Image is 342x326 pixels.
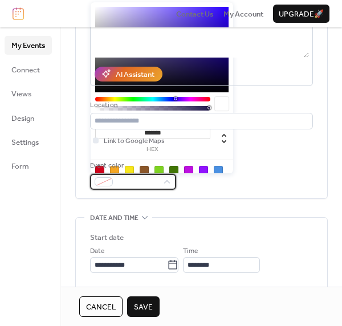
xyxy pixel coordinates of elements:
[11,88,31,100] span: Views
[90,213,139,224] span: Date and time
[90,160,174,172] div: Event color
[176,9,214,20] span: Contact Us
[90,232,124,243] div: Start date
[5,157,52,175] a: Form
[90,246,104,257] span: Date
[279,9,324,20] span: Upgrade 🚀
[95,67,162,81] button: AI Assistant
[5,109,52,127] a: Design
[5,60,52,79] a: Connect
[116,69,154,80] div: AI Assistant
[223,9,263,20] span: My Account
[11,40,45,51] span: My Events
[13,7,24,20] img: logo
[183,246,198,257] span: Time
[11,137,39,148] span: Settings
[90,100,311,111] div: Location
[176,8,214,19] a: Contact Us
[11,113,34,124] span: Design
[79,296,123,317] button: Cancel
[223,8,263,19] a: My Account
[11,161,29,172] span: Form
[11,64,40,76] span: Connect
[5,133,52,151] a: Settings
[5,36,52,54] a: My Events
[104,136,165,147] span: Link to Google Maps
[134,301,153,313] span: Save
[127,296,160,317] button: Save
[273,5,329,23] button: Upgrade🚀
[5,84,52,103] a: Views
[86,301,116,313] span: Cancel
